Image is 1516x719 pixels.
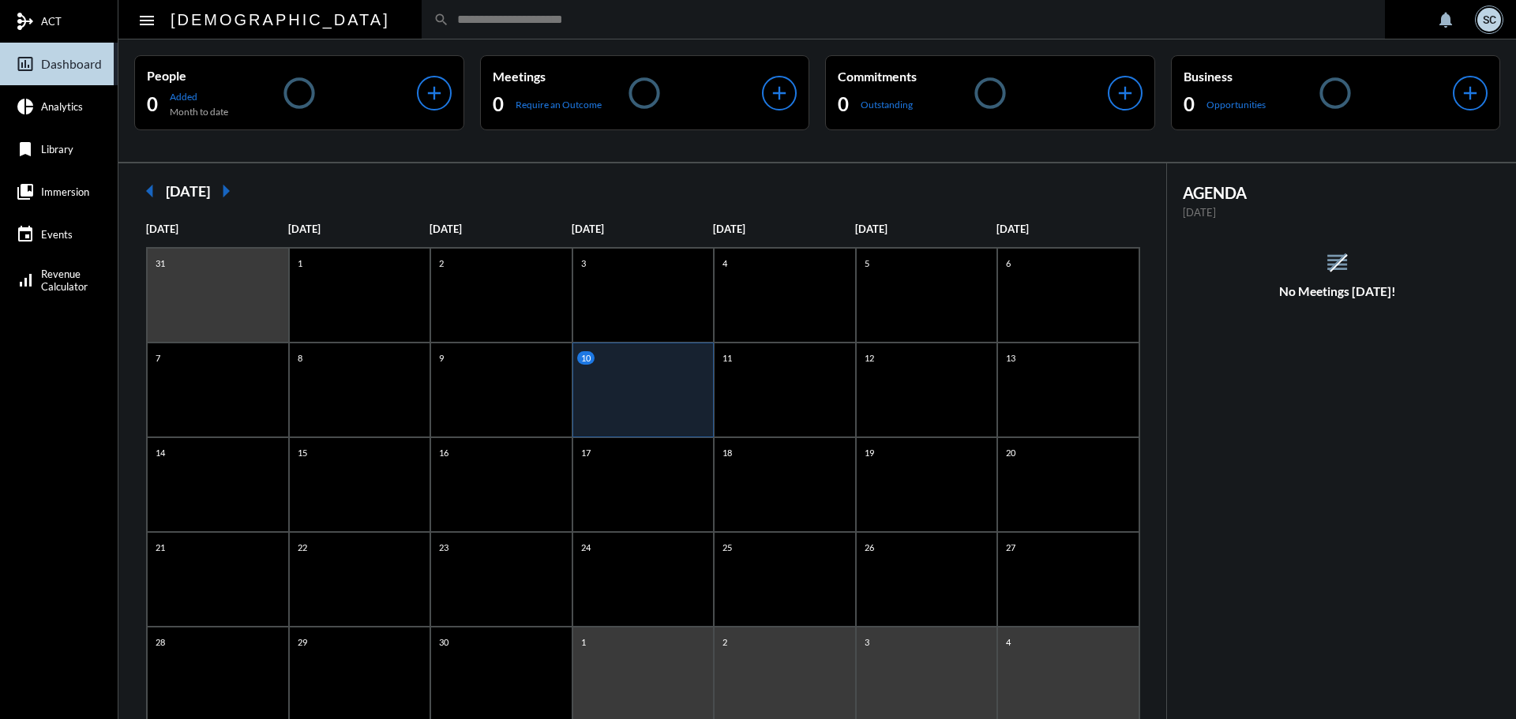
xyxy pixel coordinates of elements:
mat-icon: signal_cellular_alt [16,271,35,290]
p: 4 [719,257,731,270]
p: 18 [719,446,736,459]
button: Toggle sidenav [131,4,163,36]
mat-icon: arrow_left [134,175,166,207]
mat-icon: notifications [1436,10,1455,29]
p: 10 [577,351,595,365]
span: Dashboard [41,57,102,71]
p: 12 [861,351,878,365]
p: 31 [152,257,169,270]
h2: AGENDA [1183,183,1493,202]
p: [DATE] [146,223,288,235]
p: [DATE] [288,223,430,235]
p: 8 [294,351,306,365]
span: Analytics [41,100,83,113]
h5: No Meetings [DATE]! [1167,284,1509,298]
div: SC [1477,8,1501,32]
p: 27 [1002,541,1019,554]
p: 1 [577,635,590,649]
p: 7 [152,351,164,365]
p: 21 [152,541,169,554]
p: [DATE] [430,223,572,235]
p: 9 [435,351,448,365]
p: 19 [861,446,878,459]
p: 2 [719,635,731,649]
p: 3 [861,635,873,649]
span: ACT [41,15,62,28]
p: 30 [435,635,452,649]
mat-icon: event [16,225,35,244]
p: 24 [577,541,595,554]
mat-icon: bookmark [16,140,35,159]
span: Library [41,143,73,155]
p: 25 [719,541,736,554]
p: 22 [294,541,311,554]
mat-icon: search [433,12,449,28]
p: 15 [294,446,311,459]
mat-icon: insert_chart_outlined [16,54,35,73]
mat-icon: Side nav toggle icon [137,11,156,30]
mat-icon: arrow_right [210,175,242,207]
p: 6 [1002,257,1015,270]
p: 3 [577,257,590,270]
p: 5 [861,257,873,270]
h2: [DEMOGRAPHIC_DATA] [171,7,390,32]
p: 16 [435,446,452,459]
p: 14 [152,446,169,459]
p: 1 [294,257,306,270]
p: [DATE] [572,223,714,235]
p: [DATE] [1183,206,1493,219]
p: 17 [577,446,595,459]
p: 28 [152,635,169,649]
h2: [DATE] [166,182,210,200]
p: 29 [294,635,311,649]
p: 11 [719,351,736,365]
p: 26 [861,541,878,554]
span: Revenue Calculator [41,268,88,293]
p: 23 [435,541,452,554]
p: 2 [435,257,448,270]
span: Immersion [41,185,89,198]
p: 13 [1002,351,1019,365]
p: [DATE] [713,223,855,235]
mat-icon: pie_chart [16,97,35,116]
mat-icon: collections_bookmark [16,182,35,201]
p: 4 [1002,635,1015,649]
p: 20 [1002,446,1019,459]
mat-icon: mediation [16,12,35,31]
p: [DATE] [996,223,1139,235]
mat-icon: reorder [1324,249,1350,275]
p: [DATE] [855,223,997,235]
span: Events [41,228,73,241]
